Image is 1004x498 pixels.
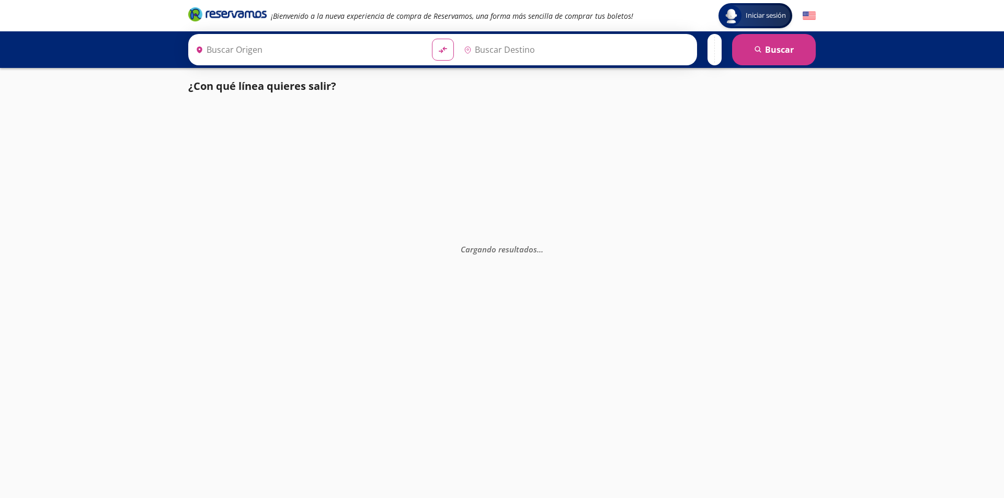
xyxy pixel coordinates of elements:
[541,244,543,254] span: .
[460,37,692,63] input: Buscar Destino
[188,6,267,22] i: Brand Logo
[188,6,267,25] a: Brand Logo
[188,78,336,94] p: ¿Con qué línea quieres salir?
[461,244,543,254] em: Cargando resultados
[803,9,816,22] button: English
[732,34,816,65] button: Buscar
[271,11,633,21] em: ¡Bienvenido a la nueva experiencia de compra de Reservamos, una forma más sencilla de comprar tus...
[537,244,539,254] span: .
[539,244,541,254] span: .
[741,10,790,21] span: Iniciar sesión
[191,37,424,63] input: Buscar Origen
